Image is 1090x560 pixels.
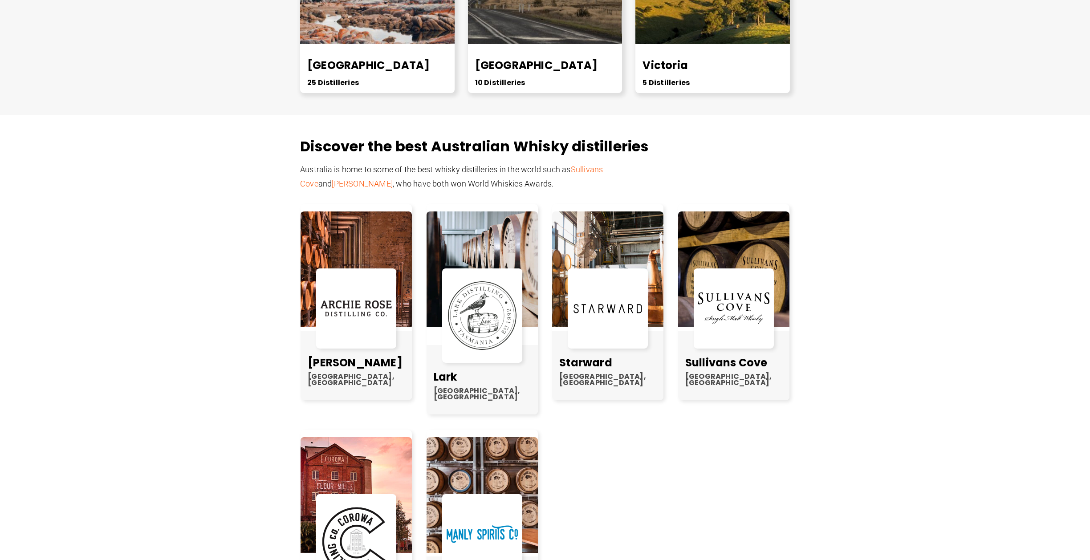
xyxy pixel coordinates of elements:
a: Lark [434,369,457,384]
a: [PERSON_NAME] [332,179,393,188]
a: [GEOGRAPHIC_DATA] [307,58,430,73]
img: Sullivans Cove - Logo [698,292,769,324]
img: Manly spirits - Logo [447,525,518,544]
div: 10 Distilleries [475,80,615,86]
img: Sullivans Cove - Thumbnail - Distillery [678,211,789,327]
div: 25 Distilleries [307,80,447,86]
div: 5 Distilleries [643,80,783,86]
img: Archie Rose - Thumbnail - Distillery [301,211,412,327]
img: Archie Rose - Logo [321,300,392,317]
a: [GEOGRAPHIC_DATA], [GEOGRAPHIC_DATA] [685,373,782,386]
img: Manly Spirits - Thumbnail - Distillery [427,437,538,553]
a: [GEOGRAPHIC_DATA], [GEOGRAPHIC_DATA] [434,388,531,400]
img: Starward - Thumbnail - Distillery [552,211,663,327]
p: Australia is home to some of the best whisky distilleries in the world such as and , who have bot... [300,162,621,191]
a: [PERSON_NAME] [308,355,403,370]
a: Sullivans Cove [685,355,768,370]
img: Starward - Logo [572,299,643,318]
a: [GEOGRAPHIC_DATA], [GEOGRAPHIC_DATA] [559,373,656,386]
a: Victoria [643,58,688,73]
a: [GEOGRAPHIC_DATA], [GEOGRAPHIC_DATA] [308,373,405,386]
a: Sullivans Cove [300,165,603,188]
h2: Discover the best Australian Whisky distilleries [300,138,790,155]
a: [GEOGRAPHIC_DATA] [475,58,598,73]
a: Starward [559,355,612,370]
img: Lark Thumbnail - Distillery [427,211,538,327]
